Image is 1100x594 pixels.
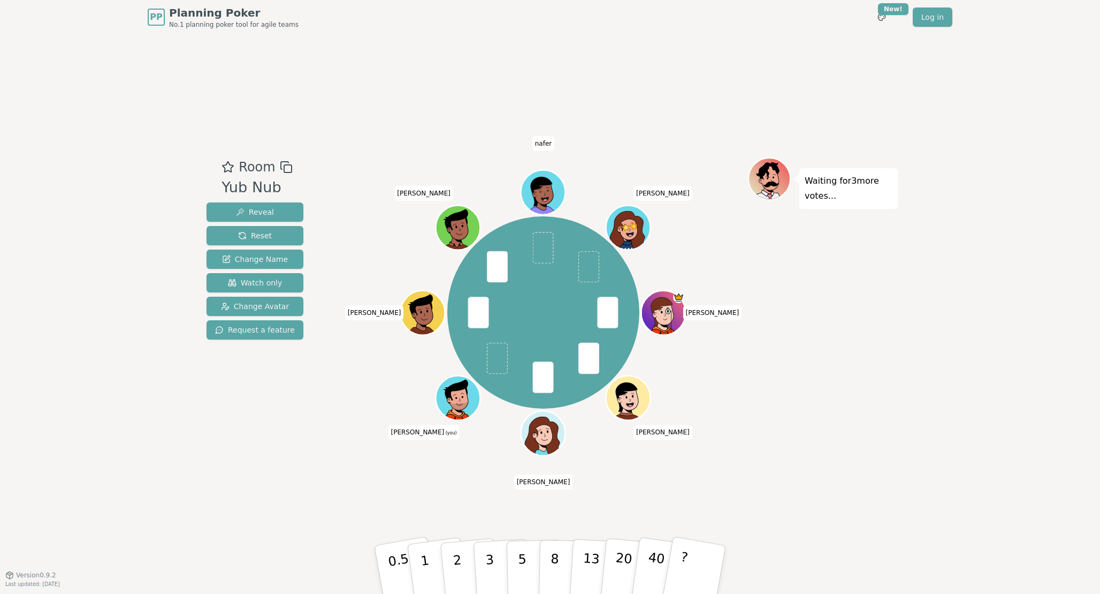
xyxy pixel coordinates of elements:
[221,157,234,177] button: Add as favourite
[207,297,303,316] button: Change Avatar
[633,425,692,440] span: Click to change your name
[239,157,275,177] span: Room
[388,425,460,440] span: Click to change your name
[437,377,479,419] button: Click to change your avatar
[394,186,453,201] span: Click to change your name
[150,11,162,24] span: PP
[805,174,892,204] p: Waiting for 3 more votes...
[228,277,282,288] span: Watch only
[5,581,60,587] span: Last updated: [DATE]
[207,250,303,269] button: Change Name
[444,431,457,435] span: (you)
[222,254,288,265] span: Change Name
[236,207,274,217] span: Reveal
[169,20,299,29] span: No.1 planning poker tool for agile teams
[872,7,891,27] button: New!
[345,305,404,320] span: Click to change your name
[215,325,295,335] span: Request a feature
[878,3,908,15] div: New!
[633,186,692,201] span: Click to change your name
[674,292,685,303] span: paul is the host
[221,301,289,312] span: Change Avatar
[148,5,299,29] a: PPPlanning PokerNo.1 planning poker tool for agile teams
[5,571,56,580] button: Version0.9.2
[683,305,742,320] span: Click to change your name
[207,320,303,340] button: Request a feature
[207,273,303,292] button: Watch only
[207,202,303,222] button: Reveal
[514,475,573,490] span: Click to change your name
[913,7,952,27] a: Log in
[16,571,56,580] span: Version 0.9.2
[238,230,272,241] span: Reset
[207,226,303,245] button: Reset
[532,136,555,151] span: Click to change your name
[221,177,292,199] div: Yub Nub
[169,5,299,20] span: Planning Poker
